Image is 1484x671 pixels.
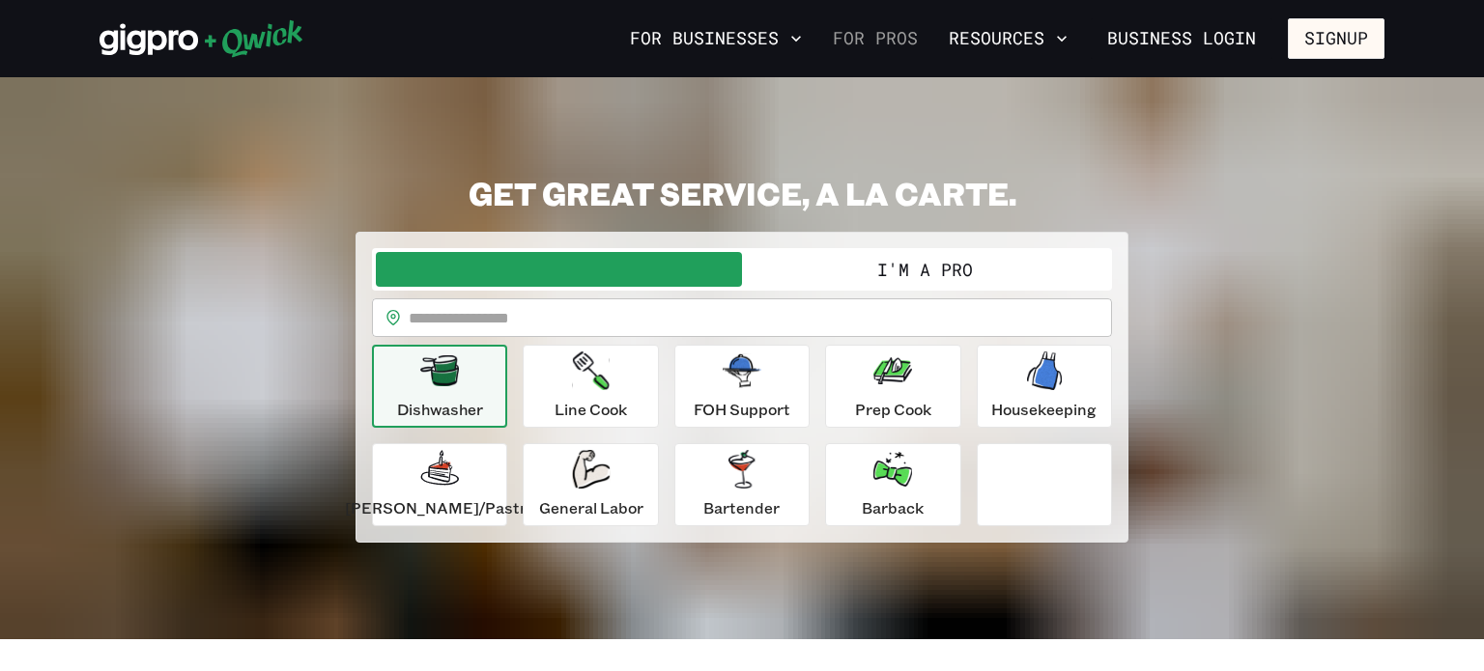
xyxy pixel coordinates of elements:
button: Resources [941,22,1075,55]
a: For Pros [825,22,926,55]
p: Bartender [703,496,780,519]
button: Barback [825,443,960,526]
button: For Businesses [622,22,810,55]
a: Business Login [1091,18,1272,59]
button: Line Cook [523,345,658,428]
p: FOH Support [694,398,790,421]
button: Dishwasher [372,345,507,428]
button: General Labor [523,443,658,526]
p: General Labor [539,496,643,519]
p: [PERSON_NAME]/Pastry [345,496,534,519]
p: Dishwasher [397,398,483,421]
button: [PERSON_NAME]/Pastry [372,443,507,526]
p: Housekeeping [991,398,1097,421]
p: Line Cook [555,398,627,421]
button: I'm a Business [376,252,742,287]
button: Signup [1288,18,1384,59]
button: Housekeeping [977,345,1112,428]
h2: GET GREAT SERVICE, A LA CARTE. [356,174,1128,212]
p: Prep Cook [855,398,931,421]
p: Barback [862,496,924,519]
button: Bartender [674,443,810,526]
button: Prep Cook [825,345,960,428]
button: I'm a Pro [742,252,1108,287]
button: FOH Support [674,345,810,428]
